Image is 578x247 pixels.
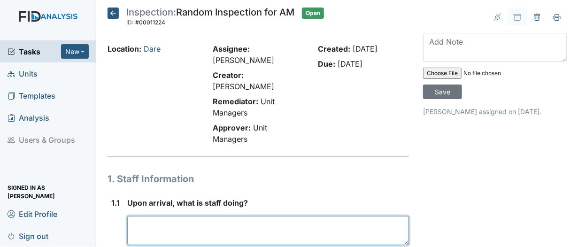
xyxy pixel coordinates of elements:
[8,110,49,125] span: Analysis
[338,59,362,69] span: [DATE]
[213,97,258,106] strong: Remediator:
[126,19,134,26] span: ID:
[61,44,89,59] button: New
[423,107,567,116] p: [PERSON_NAME] assigned on [DATE].
[213,44,250,54] strong: Assignee:
[8,46,61,57] a: Tasks
[108,44,141,54] strong: Location:
[111,197,120,208] label: 1.1
[135,19,165,26] span: #00011224
[144,44,161,54] a: Dare
[8,66,38,81] span: Units
[318,59,335,69] strong: Due:
[213,123,251,132] strong: Approver:
[318,44,350,54] strong: Created:
[8,88,55,103] span: Templates
[108,172,409,186] h1: 1. Staff Information
[213,82,274,91] span: [PERSON_NAME]
[302,8,324,19] span: Open
[8,229,48,243] span: Sign out
[126,7,176,18] span: Inspection:
[127,198,248,208] span: Upon arrival, what is staff doing?
[353,44,378,54] span: [DATE]
[8,207,57,221] span: Edit Profile
[126,8,294,28] div: Random Inspection for AM
[213,55,274,65] span: [PERSON_NAME]
[8,185,89,199] span: Signed in as [PERSON_NAME]
[423,85,462,99] input: Save
[213,70,244,80] strong: Creator:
